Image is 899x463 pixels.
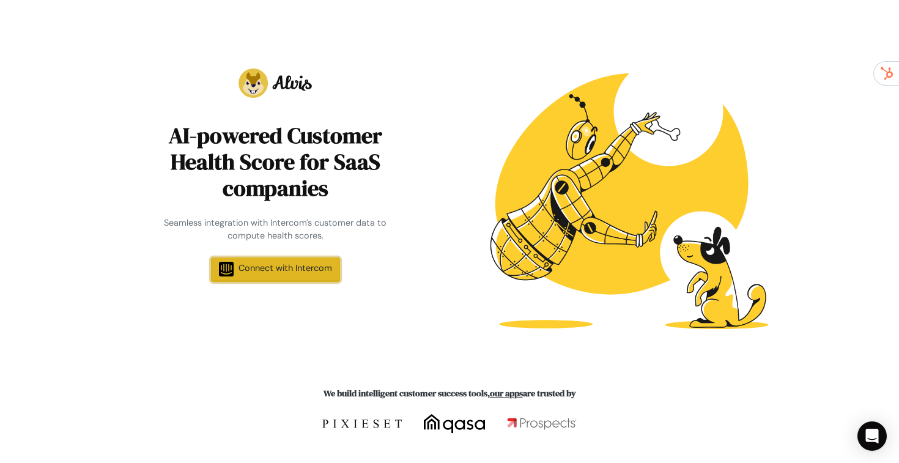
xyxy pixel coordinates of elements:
h6: We build intelligent customer success tools, are trusted by [110,388,789,399]
img: qasa [424,414,485,434]
img: Robot [459,29,789,359]
a: our apps [490,387,523,399]
img: Prospects [507,417,577,431]
img: Pixieset [322,414,402,434]
img: Alvis [239,69,312,98]
a: Connect with Intercom [211,257,340,282]
div: Open Intercom Messenger [857,421,887,451]
span: Connect with Intercom [239,262,332,273]
h1: AI-powered Customer Health Score for SaaS companies [160,122,391,202]
div: Seamless integration with Intercom's customer data to compute health scores. [160,217,391,243]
